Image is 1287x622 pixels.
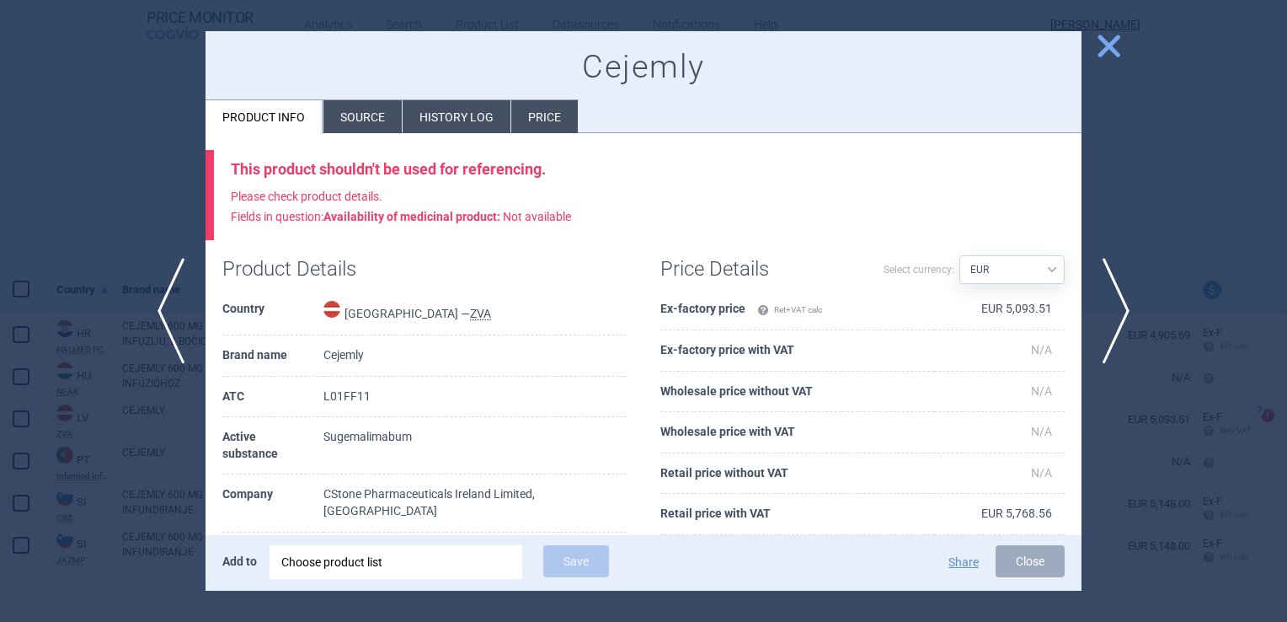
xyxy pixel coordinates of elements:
strong: Availability of medicinal product : [323,210,500,223]
th: Country [222,289,323,335]
td: Cejemly [323,335,627,377]
td: EUR 5,093.51 [934,289,1065,330]
th: Brand name [222,335,323,377]
span: N/A [1031,384,1052,398]
th: Ex-factory price [660,289,934,330]
div: Choose product list [281,545,510,579]
th: Company [222,475,323,532]
span: Not available [323,210,571,223]
p: Add to [222,545,257,577]
th: Wholesale price without VAT [660,372,934,413]
th: Active substance [222,417,323,475]
th: Retail price without VAT [660,453,934,495]
li: Source [323,100,402,133]
button: Save [543,545,609,577]
span: N/A [1031,343,1052,357]
h1: Price Details [660,257,862,282]
button: Close [996,545,1065,577]
span: N/A [1031,466,1052,480]
div: Choose product list [270,545,522,579]
li: History log [403,100,510,133]
td: CStone Pharmaceuticals Ireland Limited, [GEOGRAPHIC_DATA] [323,475,627,532]
li: Price [511,100,578,133]
p: Please check product details. Fields in question: [231,187,1065,228]
td: L01FF11 [323,377,627,418]
th: Wholesale price with VAT [660,412,934,453]
th: ATC [222,377,323,418]
h1: Cejemly [222,48,1065,87]
th: Package [222,533,323,574]
td: Sugemalimabum [323,417,627,475]
th: Retail price with VAT [660,494,934,535]
div: This product shouldn't be used for referencing. [231,160,1065,179]
button: Share [948,556,979,568]
td: EUR 5,768.56 [934,494,1065,535]
img: Latvia [323,301,340,318]
span: Ret+VAT calc [757,305,822,314]
td: N2 (600 mg/20 ml) [323,533,627,574]
span: N/A [1031,425,1052,438]
th: Ex-factory price with VAT [660,330,934,372]
label: Select currency: [884,255,954,284]
li: Product info [206,100,323,133]
td: [GEOGRAPHIC_DATA] — [323,289,627,335]
abbr: ZVA — Online database developed by State Agency of Medicines Republic of Latvia. [470,307,491,320]
h1: Product Details [222,257,425,282]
